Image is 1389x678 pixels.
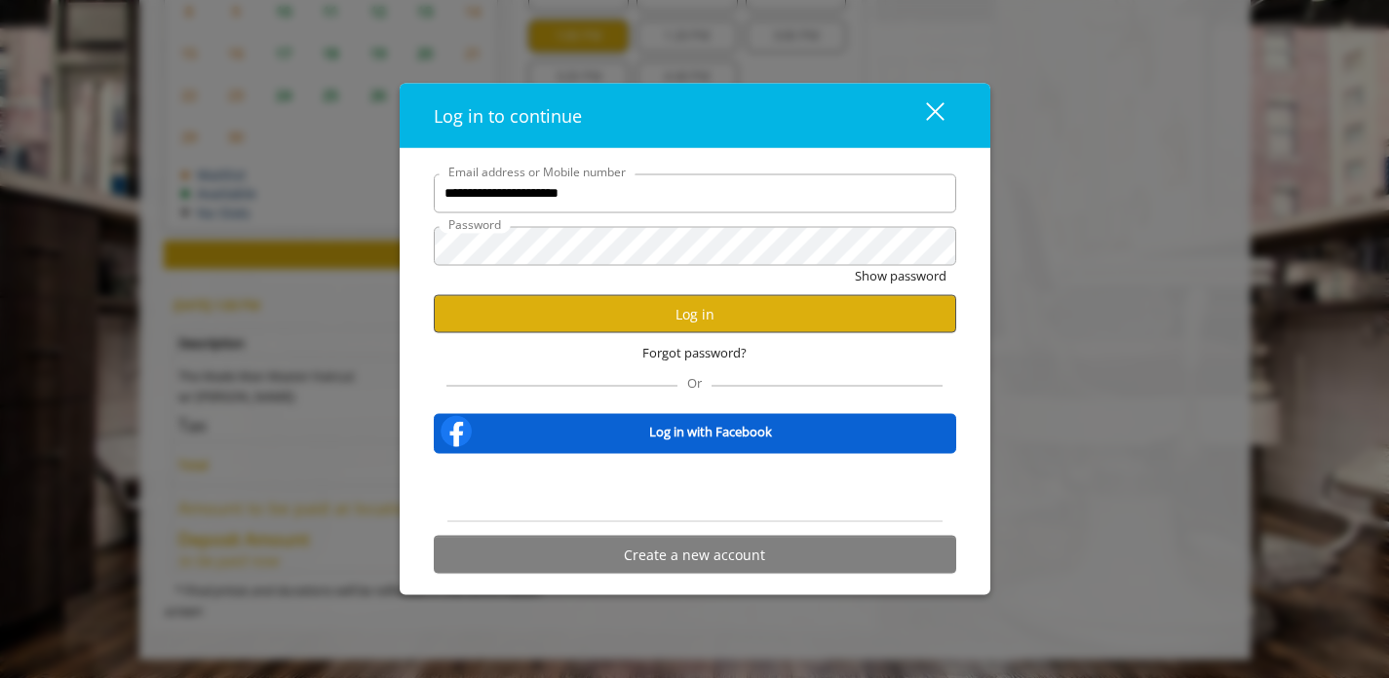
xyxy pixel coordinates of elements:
span: Log in to continue [434,103,582,127]
span: Or [677,374,712,392]
button: Show password [855,265,946,285]
div: close dialog [904,100,943,130]
iframe: Sign in with Google Button [596,467,793,509]
button: Log in [434,295,956,333]
button: Create a new account [434,536,956,574]
img: facebook-logo [437,412,476,451]
input: Email address or Mobile number [434,173,956,212]
input: Password [434,226,956,265]
span: Forgot password? [642,343,747,363]
label: Password [439,214,511,233]
button: close dialog [890,95,956,135]
b: Log in with Facebook [649,421,772,441]
label: Email address or Mobile number [439,162,636,180]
